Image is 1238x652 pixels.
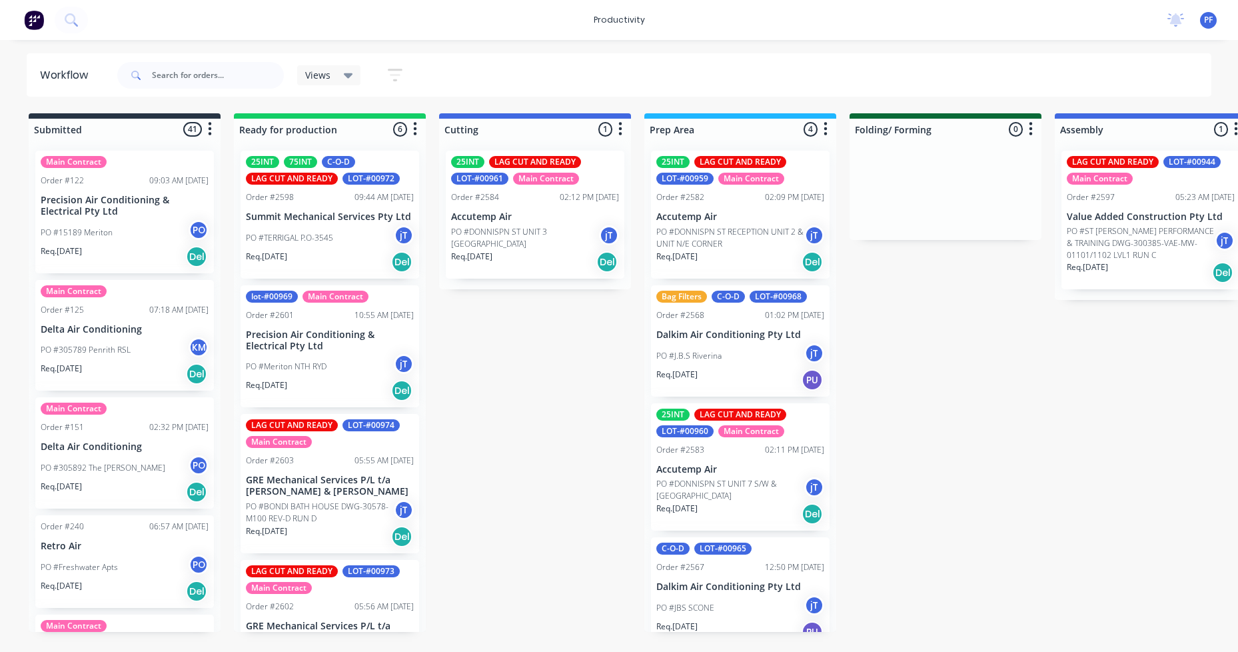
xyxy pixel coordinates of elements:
p: Req. [DATE] [1067,261,1108,273]
div: Main Contract [718,173,784,185]
div: PO [189,220,209,240]
span: PF [1204,14,1213,26]
div: KM [189,337,209,357]
p: Req. [DATE] [246,525,287,537]
div: LAG CUT AND READY [694,156,786,168]
div: jT [394,500,414,520]
div: 10:55 AM [DATE] [354,309,414,321]
div: Main Contract [718,425,784,437]
p: Delta Air Conditioning [41,324,209,335]
div: Order #2601 [246,309,294,321]
div: Order #240 [41,521,84,533]
div: lot-#00969 [246,291,298,303]
p: PO #JBS SCONE [656,602,714,614]
p: PO #305892 The [PERSON_NAME] [41,462,165,474]
div: LAG CUT AND READYLOT-#00974Main ContractOrder #260305:55 AM [DATE]GRE Mechanical Services P/L t/a... [241,414,419,553]
p: Req. [DATE] [41,245,82,257]
p: Req. [DATE] [41,580,82,592]
div: C-O-DLOT-#00965Order #256712:50 PM [DATE]Dalkim Air Conditioning Pty LtdPO #JBS SCONEjTReq.[DATE]PU [651,537,830,649]
span: Views [305,68,330,82]
div: PO [189,555,209,575]
div: jT [599,225,619,245]
div: 05:56 AM [DATE] [354,601,414,613]
div: 25INTLAG CUT AND READYLOT-#00959Main ContractOrder #258202:09 PM [DATE]Accutemp AirPO #DONNISPN S... [651,151,830,279]
div: 12:50 PM [DATE] [765,561,824,573]
div: Del [391,380,412,401]
p: GRE Mechanical Services P/L t/a [PERSON_NAME] & [PERSON_NAME] [246,475,414,497]
div: jT [1215,231,1235,251]
div: LAG CUT AND READY [246,565,338,577]
div: Main Contract [513,173,579,185]
div: Main Contract [41,403,107,415]
div: LOT-#00959 [656,173,714,185]
p: Retro Air [41,541,209,552]
div: LAG CUT AND READY [246,419,338,431]
div: LAG CUT AND READY [694,409,786,421]
div: 25INT [656,156,690,168]
div: 02:11 PM [DATE] [765,444,824,456]
p: PO #15189 Meriton [41,227,113,239]
div: 06:57 AM [DATE] [149,521,209,533]
p: PO #J.B.S Riverina [656,350,722,362]
div: Main Contract [246,582,312,594]
div: Order #24006:57 AM [DATE]Retro AirPO #Freshwater AptsPOReq.[DATE]Del [35,515,214,608]
div: Del [802,251,823,273]
p: PO #BONDI BATH HOUSE DWG-30578-M100 REV-D RUN D [246,501,394,525]
p: Req. [DATE] [41,481,82,493]
div: LOT-#00968 [750,291,807,303]
div: C-O-D [712,291,745,303]
p: Req. [DATE] [41,363,82,375]
div: PU [802,369,823,391]
div: 01:02 PM [DATE] [765,309,824,321]
div: jT [804,477,824,497]
p: Precision Air Conditioning & Electrical Pty Ltd [41,195,209,217]
p: PO #DONNISPN ST UNIT 7 S/W & [GEOGRAPHIC_DATA] [656,478,804,502]
div: C-O-D [322,156,355,168]
div: Bag Filters [656,291,707,303]
div: Order #2584 [451,191,499,203]
div: LOT-#00961 [451,173,508,185]
p: Req. [DATE] [656,369,698,381]
p: Precision Air Conditioning & Electrical Pty Ltd [246,329,414,352]
div: Order #2603 [246,455,294,467]
div: PO [189,455,209,475]
p: PO #ST [PERSON_NAME] PERFORMANCE & TRAINING DWG-300385-VAE-MW-01101/1102 LVL1 RUN C [1067,225,1215,261]
div: Order #2598 [246,191,294,203]
div: Main Contract [303,291,368,303]
div: C-O-D [656,543,690,555]
div: 02:09 PM [DATE] [765,191,824,203]
div: LOT-#00965 [694,543,752,555]
p: Accutemp Air [656,464,824,475]
p: Dalkim Air Conditioning Pty Ltd [656,329,824,341]
div: Del [186,246,207,267]
div: Main Contract [1067,173,1133,185]
div: jT [804,343,824,363]
div: Main ContractOrder #12209:03 AM [DATE]Precision Air Conditioning & Electrical Pty LtdPO #15189 Me... [35,151,214,273]
div: LOT-#00960 [656,425,714,437]
div: Del [391,251,412,273]
p: Summit Mechanical Services Pty Ltd [246,211,414,223]
p: Value Added Construction Pty Ltd [1067,211,1235,223]
p: Req. [DATE] [656,503,698,515]
div: 25INTLAG CUT AND READYLOT-#00961Main ContractOrder #258402:12 PM [DATE]Accutemp AirPO #DONNISPN S... [446,151,624,279]
div: Main Contract [41,156,107,168]
p: Req. [DATE] [246,251,287,263]
div: LAG CUT AND READY [1067,156,1159,168]
div: LAG CUT AND READY [246,173,338,185]
div: 25INT [451,156,484,168]
div: jT [394,225,414,245]
p: PO #DONNISPN ST UNIT 3 [GEOGRAPHIC_DATA] [451,226,599,250]
div: Order #2602 [246,601,294,613]
div: jT [394,354,414,374]
input: Search for orders... [152,62,284,89]
div: Workflow [40,67,95,83]
p: Req. [DATE] [451,251,492,263]
p: Accutemp Air [656,211,824,223]
div: 75INT [284,156,317,168]
div: Order #151 [41,421,84,433]
p: Req. [DATE] [246,379,287,391]
div: LAG CUT AND READY [489,156,581,168]
img: Factory [24,10,44,30]
p: Req. [DATE] [656,621,698,633]
p: PO #DONNISPN ST RECEPTION UNIT 2 & UNIT N/E CORNER [656,226,804,250]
